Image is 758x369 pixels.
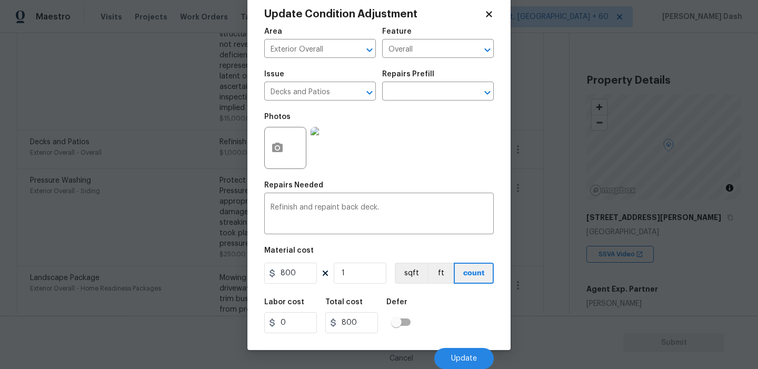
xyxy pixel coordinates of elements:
h5: Material cost [264,247,314,254]
span: Update [451,355,477,363]
h5: Photos [264,113,291,121]
button: Open [362,85,377,100]
h5: Area [264,28,282,35]
h5: Issue [264,71,284,78]
h5: Labor cost [264,298,304,306]
h5: Defer [386,298,407,306]
textarea: Refinish and repaint back deck. [271,204,487,226]
h2: Update Condition Adjustment [264,9,484,19]
button: count [454,263,494,284]
span: Cancel [390,355,413,363]
h5: Total cost [325,298,363,306]
button: Open [480,85,495,100]
h5: Feature [382,28,412,35]
button: sqft [395,263,427,284]
h5: Repairs Needed [264,182,323,189]
button: Open [362,43,377,57]
button: Update [434,348,494,369]
button: Open [480,43,495,57]
button: ft [427,263,454,284]
button: Cancel [373,348,430,369]
h5: Repairs Prefill [382,71,434,78]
